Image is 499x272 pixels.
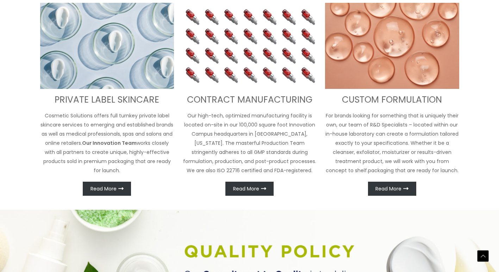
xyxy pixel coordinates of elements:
[233,186,259,191] span: Read More
[375,186,401,191] span: Read More
[368,182,416,196] a: Read More
[40,94,174,106] h3: PRIVATE LABEL SKINCARE
[182,3,317,89] img: Contract Manufacturing
[325,111,459,175] p: For brands looking for something that is uniquely their own, our team of R&D Specialists – locate...
[40,3,174,89] img: turnkey private label skincare
[325,94,459,106] h3: CUSTOM FORMULATION
[91,186,117,191] span: Read More
[82,140,137,147] strong: Our Innovation Team
[225,182,274,196] a: Read More
[40,111,174,175] p: Cosmetic Solutions offers full turnkey private label skincare services to emerging and establishe...
[182,94,317,106] h3: CONTRACT MANUFACTURING
[325,3,459,89] img: Custom Formulation
[83,182,131,196] a: Read More
[182,111,317,175] p: Our high-tech, optimized manufacturing facility is located on-site in our 100,000 square foot Inn...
